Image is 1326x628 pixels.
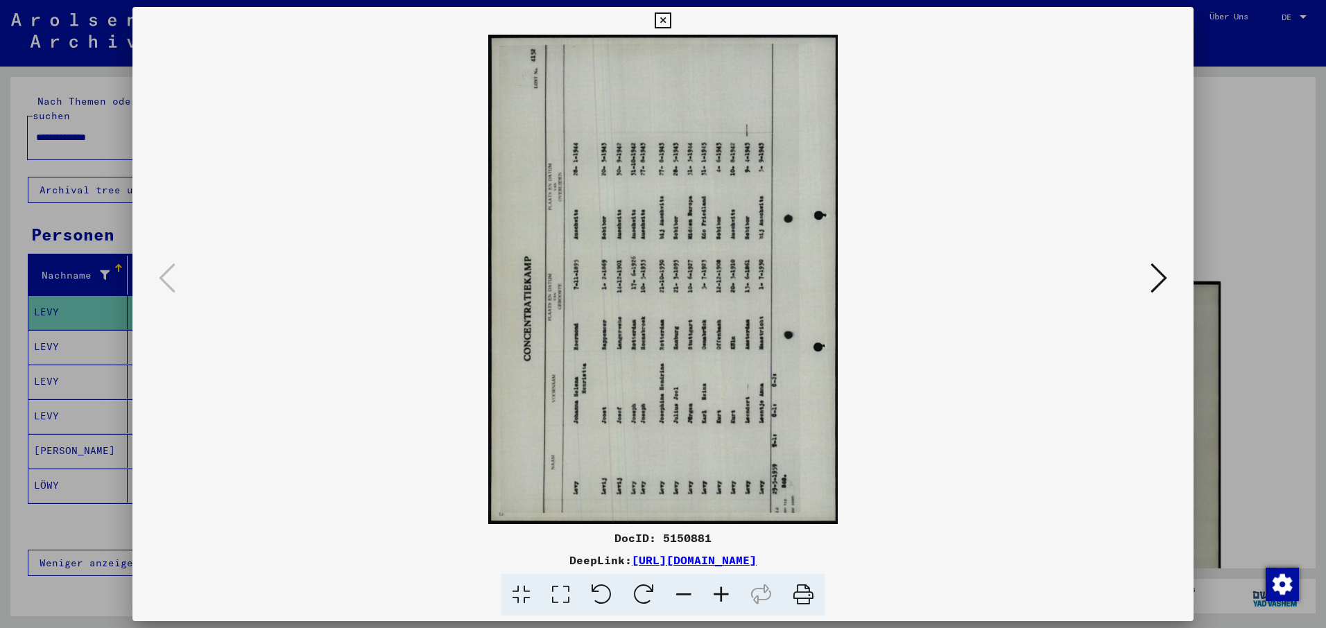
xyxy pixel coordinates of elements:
[180,35,1146,524] img: 001.jpg
[1265,567,1298,600] div: Zustimmung ändern
[632,553,757,567] a: [URL][DOMAIN_NAME]
[132,530,1194,546] div: DocID: 5150881
[132,552,1194,568] div: DeepLink:
[1266,568,1299,601] img: Zustimmung ändern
